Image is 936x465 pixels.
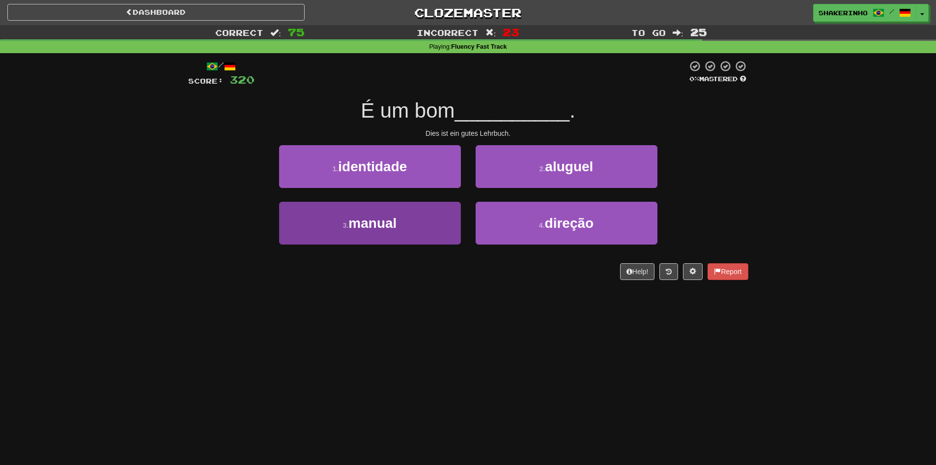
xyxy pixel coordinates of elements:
[455,99,570,122] span: __________
[417,28,479,37] span: Incorrect
[620,263,655,280] button: Help!
[270,29,281,37] span: :
[476,202,657,245] button: 4.direção
[288,26,305,38] span: 75
[689,75,699,83] span: 0 %
[545,216,594,231] span: direção
[889,8,894,15] span: /
[343,221,349,229] small: 3 .
[476,145,657,188] button: 2.aluguel
[659,263,678,280] button: Round history (alt+y)
[690,26,707,38] span: 25
[673,29,683,37] span: :
[539,165,545,173] small: 2 .
[539,221,545,229] small: 4 .
[7,4,305,21] a: Dashboard
[361,99,454,122] span: É um bom
[348,216,397,231] span: manual
[569,99,575,122] span: .
[188,128,748,138] div: Dies ist ein gutes Lehrbuch.
[188,77,224,85] span: Score:
[813,4,916,22] a: shakerinho /
[215,28,263,37] span: Correct
[279,145,461,188] button: 1.identidade
[708,263,748,280] button: Report
[451,43,507,50] strong: Fluency Fast Track
[687,75,748,84] div: Mastered
[188,60,255,72] div: /
[279,202,461,245] button: 3.manual
[819,8,868,17] span: shakerinho
[229,73,255,86] span: 320
[333,165,339,173] small: 1 .
[338,159,407,174] span: identidade
[503,26,519,38] span: 23
[545,159,593,174] span: aluguel
[631,28,666,37] span: To go
[485,29,496,37] span: :
[319,4,617,21] a: Clozemaster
